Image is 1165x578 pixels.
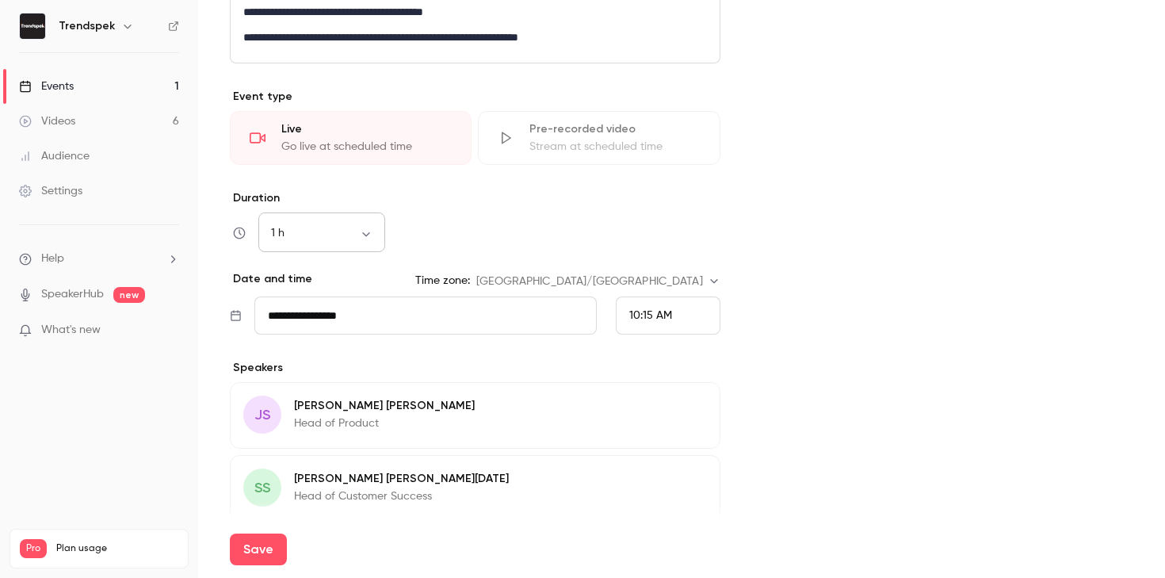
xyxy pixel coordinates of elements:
span: Plan usage [56,542,178,555]
input: Tue, Feb 17, 2026 [254,297,597,335]
div: Videos [19,113,75,129]
div: Audience [19,148,90,164]
p: [PERSON_NAME] [PERSON_NAME][DATE] [294,471,509,487]
span: new [113,287,145,303]
div: Settings [19,183,82,199]
p: [PERSON_NAME] [PERSON_NAME] [294,398,475,414]
div: LiveGo live at scheduled time [230,111,472,165]
iframe: Noticeable Trigger [160,323,179,338]
div: [GEOGRAPHIC_DATA]/[GEOGRAPHIC_DATA] [476,274,720,289]
div: Stream at scheduled time [529,139,700,155]
div: Pre-recorded video [529,121,700,137]
h6: Trendspek [59,18,115,34]
button: Save [230,534,287,565]
li: help-dropdown-opener [19,251,179,267]
p: Head of Customer Success [294,488,509,504]
div: SS[PERSON_NAME] [PERSON_NAME][DATE]Head of Customer Success [230,455,720,522]
div: Live [281,121,452,137]
span: Pro [20,539,47,558]
div: 1 h [258,225,385,241]
span: SS [254,477,270,499]
a: SpeakerHub [41,286,104,303]
div: Events [19,78,74,94]
div: Pre-recorded videoStream at scheduled time [478,111,720,165]
p: Date and time [230,271,312,287]
div: JS[PERSON_NAME] [PERSON_NAME]Head of Product [230,382,720,449]
span: What's new [41,322,101,339]
p: Head of Product [294,415,475,431]
label: Time zone: [415,273,470,289]
span: 10:15 AM [629,310,672,321]
div: From [616,297,720,335]
span: Help [41,251,64,267]
p: Event type [230,89,720,105]
p: Speakers [230,360,720,376]
span: JS [254,404,270,426]
label: Duration [230,190,720,206]
img: Trendspek [20,13,45,39]
div: Go live at scheduled time [281,139,452,155]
